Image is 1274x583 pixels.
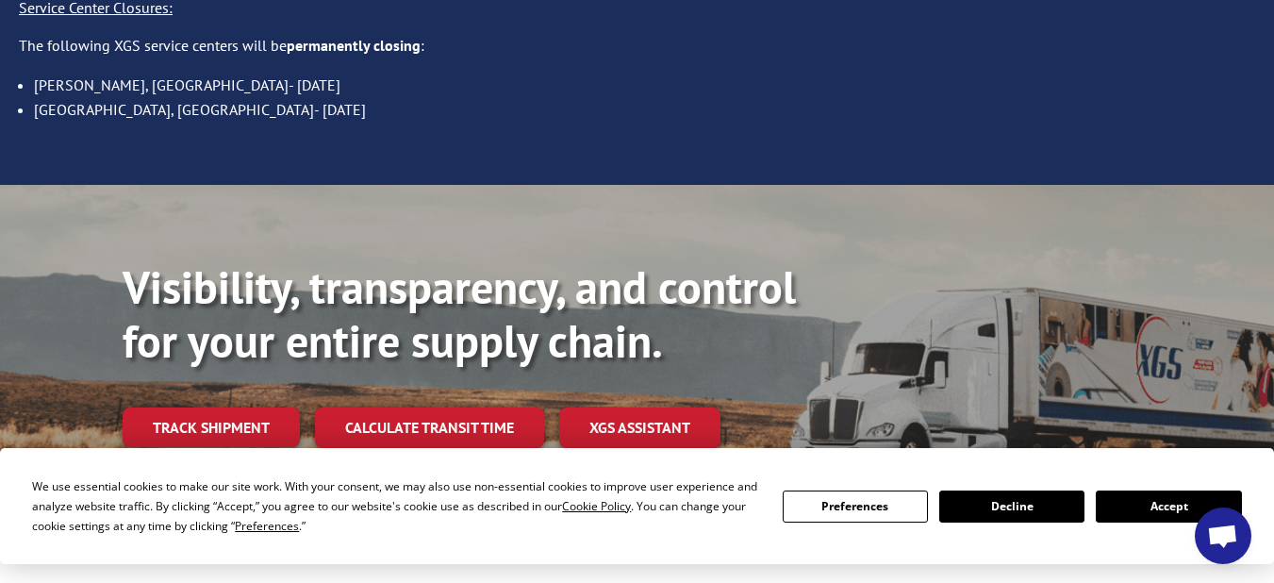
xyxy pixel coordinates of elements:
span: Preferences [235,518,299,534]
button: Preferences [783,491,928,523]
button: Decline [939,491,1084,523]
li: [PERSON_NAME], [GEOGRAPHIC_DATA]- [DATE] [34,73,1255,97]
b: Visibility, transparency, and control for your entire supply chain. [123,258,796,371]
button: Accept [1096,491,1241,523]
a: Track shipment [123,408,300,447]
strong: permanently closing [287,36,421,55]
p: The following XGS service centers will be : [19,35,1255,73]
a: Open chat [1195,508,1251,564]
a: XGS ASSISTANT [559,408,720,448]
span: Cookie Policy [562,498,631,514]
div: We use essential cookies to make our site work. With your consent, we may also use non-essential ... [32,476,759,536]
a: Calculate transit time [315,408,544,448]
li: [GEOGRAPHIC_DATA], [GEOGRAPHIC_DATA]- [DATE] [34,97,1255,122]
